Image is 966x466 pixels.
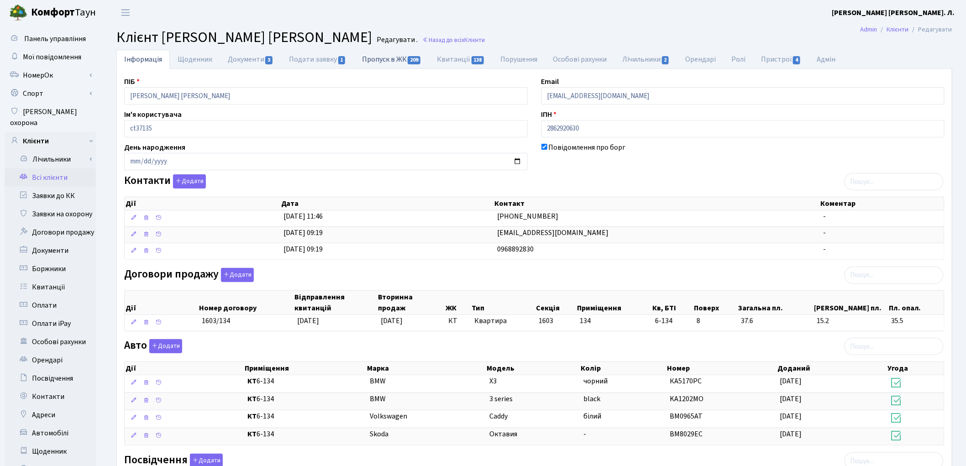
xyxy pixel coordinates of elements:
a: Додати [219,266,254,282]
a: Щоденник [5,442,96,461]
a: [PERSON_NAME] [PERSON_NAME]. Л. [832,7,955,18]
span: 134 [580,316,591,326]
nav: breadcrumb [847,20,966,39]
span: X3 [490,376,497,386]
a: Адмін [809,50,843,69]
button: Переключити навігацію [114,5,137,20]
button: Договори продажу [221,268,254,282]
b: [PERSON_NAME] [PERSON_NAME]. Л. [832,8,955,18]
a: Орендарі [678,50,724,69]
a: Admin [861,25,877,34]
span: КТ [448,316,467,326]
a: Особові рахунки [546,50,615,69]
span: 6-134 [247,411,362,422]
span: black [583,394,600,404]
span: - [823,228,826,238]
label: ПІБ [124,76,140,87]
label: Ім'я користувача [124,109,182,120]
th: Приміщення [244,362,366,375]
a: Назад до всіхКлієнти [422,36,485,44]
span: [DATE] [780,376,802,386]
span: Таун [31,5,96,21]
a: Порушення [493,50,546,69]
a: Особові рахунки [5,333,96,351]
span: [DATE] [297,316,319,326]
th: Загальна пл. [737,291,813,314]
a: Договори продажу [5,223,96,241]
span: 35.5 [892,316,940,326]
th: Дата [280,197,494,210]
span: 15.2 [817,316,884,326]
span: 0968892830 [497,244,534,254]
span: BM0965AT [670,411,703,421]
b: КТ [247,376,257,386]
th: Приміщення [576,291,651,314]
span: 6-134 [247,429,362,440]
a: Подати заявку [281,50,354,69]
span: KA1202MO [670,394,703,404]
a: Всі клієнти [5,168,96,187]
a: Додати [147,338,182,354]
a: Документи [220,50,281,69]
span: Мої повідомлення [23,52,81,62]
th: Коментар [820,197,945,210]
th: Тип [471,291,535,314]
a: Оплати iPay [5,314,96,333]
span: 1 [338,56,346,64]
span: КА5170РС [670,376,702,386]
th: Номер [667,362,777,375]
th: Секція [535,291,576,314]
th: Модель [486,362,580,375]
span: Октавия [490,429,518,439]
a: Панель управління [5,30,96,48]
th: Дії [125,291,198,314]
span: Панель управління [24,34,86,44]
button: Контакти [173,174,206,188]
span: [DATE] [780,429,802,439]
a: Пропуск в ЖК [354,50,429,68]
a: Боржники [5,260,96,278]
span: [DATE] [780,411,802,421]
th: Пл. опал. [888,291,944,314]
span: [EMAIL_ADDRESS][DOMAIN_NAME] [497,228,609,238]
b: КТ [247,394,257,404]
a: Орендарі [5,351,96,369]
li: Редагувати [909,25,952,35]
a: Інформація [116,50,170,69]
th: ЖК [445,291,471,314]
b: КТ [247,429,257,439]
a: НомерОк [5,66,96,84]
span: [DATE] 11:46 [284,211,323,221]
a: Заявки до КК [5,187,96,205]
span: Квартира [474,316,531,326]
span: Volkswagen [370,411,407,421]
a: Адреси [5,406,96,424]
a: Лічильники [615,50,678,69]
a: Пристрої [754,50,809,69]
span: [DATE] 09:19 [284,244,323,254]
a: Заявки на охорону [5,205,96,223]
span: 2 [662,56,669,64]
span: 6-134 [655,316,689,326]
th: Угода [887,362,944,375]
label: Авто [124,339,182,353]
a: Ролі [724,50,754,69]
input: Пошук... [845,338,944,355]
a: Додати [171,173,206,189]
span: чорний [583,376,608,386]
th: Вторинна продаж [377,291,445,314]
a: Автомобілі [5,424,96,442]
label: ІПН [541,109,557,120]
th: Доданий [777,362,887,375]
a: Квитанції [5,278,96,296]
label: День народження [124,142,185,153]
img: logo.png [9,4,27,22]
span: 3 [265,56,273,64]
th: [PERSON_NAME] пл. [814,291,888,314]
span: - [583,429,586,439]
label: Email [541,76,559,87]
th: Колір [580,362,666,375]
a: Оплати [5,296,96,314]
small: Редагувати . [375,36,418,44]
a: Клієнти [887,25,909,34]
